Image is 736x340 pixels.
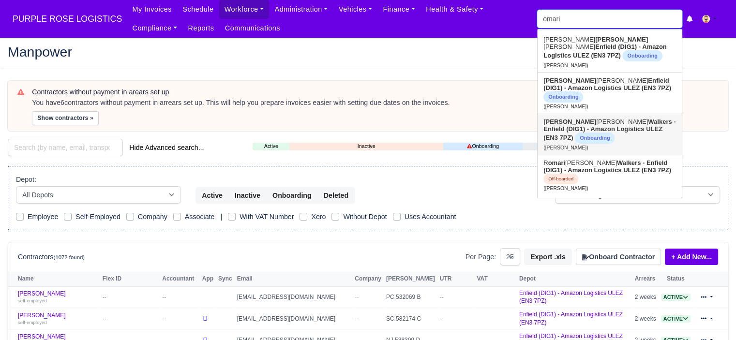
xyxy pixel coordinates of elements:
strong: [PERSON_NAME] [543,118,596,125]
td: -- [160,308,200,330]
iframe: Chat Widget [688,294,736,340]
strong: omari [548,159,565,166]
button: Show contractors » [32,111,99,125]
label: Self-Employed [75,211,120,222]
small: ([PERSON_NAME]) [543,186,588,191]
a: [PERSON_NAME] self-employed [18,290,98,304]
label: With VAT Number [240,211,294,222]
span: -- [355,315,359,322]
a: Compliance [127,19,182,38]
td: 2 weeks [632,308,659,330]
strong: Enfield (DIG1) - Amazon Logistics ULEZ (EN3 7PZ) [543,77,671,91]
button: Onboard Contractor [576,249,661,265]
th: Flex ID [100,272,160,286]
td: SC 582174 C [384,308,437,330]
th: Status [659,272,693,286]
small: self-employed [18,320,47,325]
button: Onboarding [266,187,318,204]
label: Xero [311,211,326,222]
strong: Walkers - Enfield (DIG1) - Amazon Logistics ULEZ (EN3 7PZ) [543,118,676,141]
td: -- [437,308,475,330]
h6: Contractors [18,253,85,261]
span: Off-boarded [543,174,578,184]
input: Search... [537,10,682,28]
a: Romari[PERSON_NAME]Walkers - Enfield (DIG1) - Amazon Logistics ULEZ (EN3 7PZ) Off-boarded ([PERSO... [538,155,682,195]
small: (1072 found) [54,254,85,260]
strong: 6 [60,99,64,106]
a: Active [661,315,691,322]
td: -- [160,286,200,308]
span: Onboarding [575,133,615,144]
th: Email [235,272,353,286]
span: Active [661,315,691,323]
th: Sync [216,272,235,286]
th: [PERSON_NAME] [384,272,437,286]
a: + Add New... [665,249,718,265]
th: Depot [517,272,632,286]
a: PURPLE ROSE LOGISTICS [8,10,127,29]
span: | [220,213,222,221]
button: Export .xls [524,249,572,265]
a: [PERSON_NAME] self-employed [18,312,98,326]
a: Enfield (DIG1) - Amazon Logistics ULEZ (EN3 7PZ) [519,290,623,305]
td: -- [100,308,160,330]
a: Active [661,294,691,300]
th: UTR [437,272,475,286]
a: Active [253,142,289,150]
label: Depot: [16,174,36,185]
label: Associate [185,211,215,222]
label: Per Page: [466,251,496,263]
td: PC 532069 B [384,286,437,308]
h2: Manpower [8,45,728,59]
th: App [200,272,216,286]
th: Company [352,272,384,286]
a: [PERSON_NAME][PERSON_NAME][PERSON_NAME]Enfield (DIG1) - Amazon Logistics ULEZ (EN3 7PZ) Onboardin... [538,32,682,73]
a: Inactive [289,142,443,150]
label: Company [138,211,167,222]
a: [PERSON_NAME][PERSON_NAME]Walkers - Enfield (DIG1) - Amazon Logistics ULEZ (EN3 7PZ) Onboarding (... [538,114,682,155]
input: Search (by name, email, transporter id) ... [8,139,123,156]
span: PURPLE ROSE LOGISTICS [8,9,127,29]
td: -- [437,286,475,308]
div: You have contractors without payment in arrears set up. This will help you prepare invoices easie... [32,98,719,108]
small: ([PERSON_NAME]) [543,145,588,150]
a: Communications [220,19,286,38]
a: Reports [182,19,219,38]
button: Deleted [317,187,355,204]
td: [EMAIL_ADDRESS][DOMAIN_NAME] [235,286,353,308]
div: + Add New... [661,249,718,265]
strong: Walkers - Enfield (DIG1) - Amazon Logistics ULEZ (EN3 7PZ) [543,159,671,174]
label: Without Depot [343,211,387,222]
button: Hide Advanced search... [123,139,210,156]
div: Manpower [0,37,736,69]
span: -- [355,294,359,300]
th: Arrears [632,272,659,286]
button: Active [195,187,229,204]
small: ([PERSON_NAME]) [543,104,588,109]
a: Onboarding [443,142,523,150]
th: Name [8,272,100,286]
small: self-employed [18,298,47,303]
th: Accountant [160,272,200,286]
td: [EMAIL_ADDRESS][DOMAIN_NAME] [235,308,353,330]
span: Onboarding [543,91,583,103]
a: [PERSON_NAME][PERSON_NAME]Enfield (DIG1) - Amazon Logistics ULEZ (EN3 7PZ) Onboarding ([PERSON_NA... [538,73,682,114]
strong: [PERSON_NAME] [595,36,648,43]
td: 2 weeks [632,286,659,308]
td: -- [100,286,160,308]
label: Employee [28,211,58,222]
h6: Contractors without payment in arears set up [32,88,719,96]
button: Inactive [228,187,267,204]
small: ([PERSON_NAME]) [543,63,588,68]
span: Onboarding [622,50,662,61]
strong: Enfield (DIG1) - Amazon Logistics ULEZ (EN3 7PZ) [543,43,667,59]
th: VAT [474,272,516,286]
strong: [PERSON_NAME] [543,77,596,84]
a: Enfield (DIG1) - Amazon Logistics ULEZ (EN3 7PZ) [519,311,623,326]
label: Uses Accountant [405,211,456,222]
